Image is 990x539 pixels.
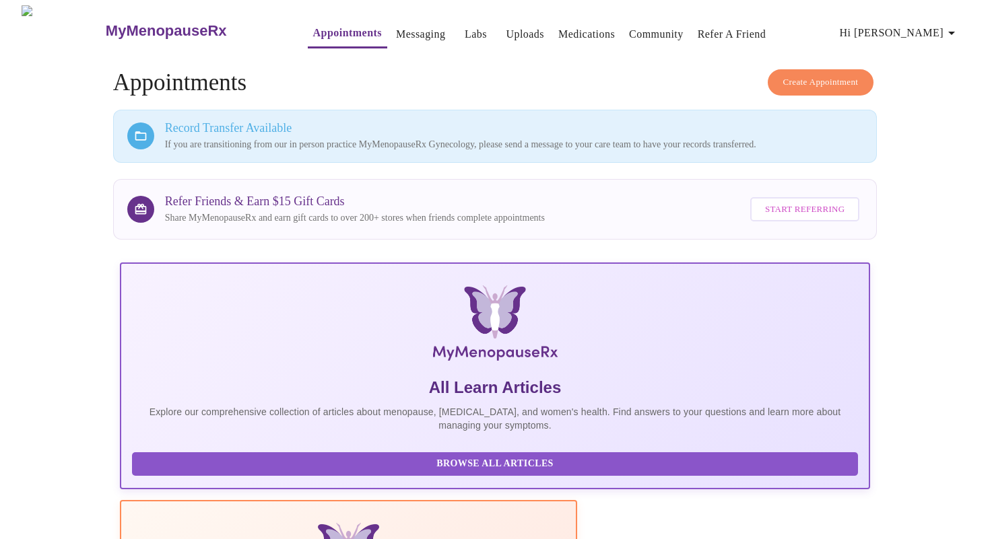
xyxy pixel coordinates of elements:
button: Start Referring [750,197,859,222]
img: MyMenopauseRx Logo [22,5,104,56]
a: MyMenopauseRx [104,7,280,55]
a: Start Referring [747,190,863,229]
h5: All Learn Articles [132,377,859,398]
a: Appointments [313,24,382,42]
button: Appointments [308,20,387,48]
button: Hi [PERSON_NAME] [834,20,965,46]
a: Labs [465,25,487,44]
button: Medications [553,21,620,48]
span: Hi [PERSON_NAME] [840,24,960,42]
h3: MyMenopauseRx [106,22,227,40]
a: Uploads [506,25,544,44]
button: Create Appointment [768,69,874,96]
span: Browse All Articles [145,456,845,472]
h3: Refer Friends & Earn $15 Gift Cards [165,194,545,209]
a: Refer a Friend [698,25,766,44]
a: Messaging [396,25,445,44]
p: If you are transitioning from our in person practice MyMenopauseRx Gynecology, please send a mess... [165,138,863,151]
p: Explore our comprehensive collection of articles about menopause, [MEDICAL_DATA], and women's hea... [132,405,859,432]
a: Community [629,25,684,44]
span: Create Appointment [783,75,859,90]
button: Uploads [500,21,550,48]
button: Browse All Articles [132,452,859,476]
img: MyMenopauseRx Logo [244,285,746,366]
button: Refer a Friend [692,21,772,48]
h3: Record Transfer Available [165,121,863,135]
button: Community [624,21,689,48]
h4: Appointments [113,69,878,96]
a: Medications [558,25,615,44]
p: Share MyMenopauseRx and earn gift cards to over 200+ stores when friends complete appointments [165,211,545,225]
a: Browse All Articles [132,457,862,468]
button: Messaging [391,21,451,48]
span: Start Referring [765,202,845,217]
button: Labs [454,21,497,48]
